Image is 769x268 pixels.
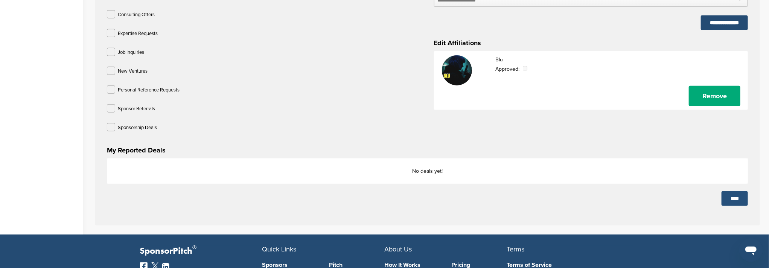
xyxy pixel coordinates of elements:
[496,55,529,64] p: Blu
[385,245,412,253] span: About Us
[118,10,155,20] p: Consulting Offers
[262,245,297,253] span: Quick Links
[739,238,763,262] iframe: Button to launch messaging window, conversation in progress
[107,145,748,155] h3: My Reported Deals
[507,262,618,268] a: Terms of Service
[689,86,740,106] a: Remove
[496,66,520,72] span: Approved:
[451,262,507,268] a: Pricing
[262,262,318,268] a: Sponsors
[118,104,155,114] p: Sponsor Referrals
[442,55,472,94] img: Blu
[507,245,525,253] span: Terms
[193,243,197,252] span: ®
[329,262,385,268] a: Pitch
[115,166,740,176] p: No deals yet!
[118,123,157,132] p: Sponsorship Deals
[118,85,180,95] p: Personal Reference Requests
[434,38,748,48] h3: Edit Affiliations
[118,48,144,57] p: Job Inquiries
[385,262,440,268] a: How It Works
[140,246,262,257] p: SponsorPitch
[118,67,148,76] p: New Ventures
[118,29,158,38] p: Expertise Requests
